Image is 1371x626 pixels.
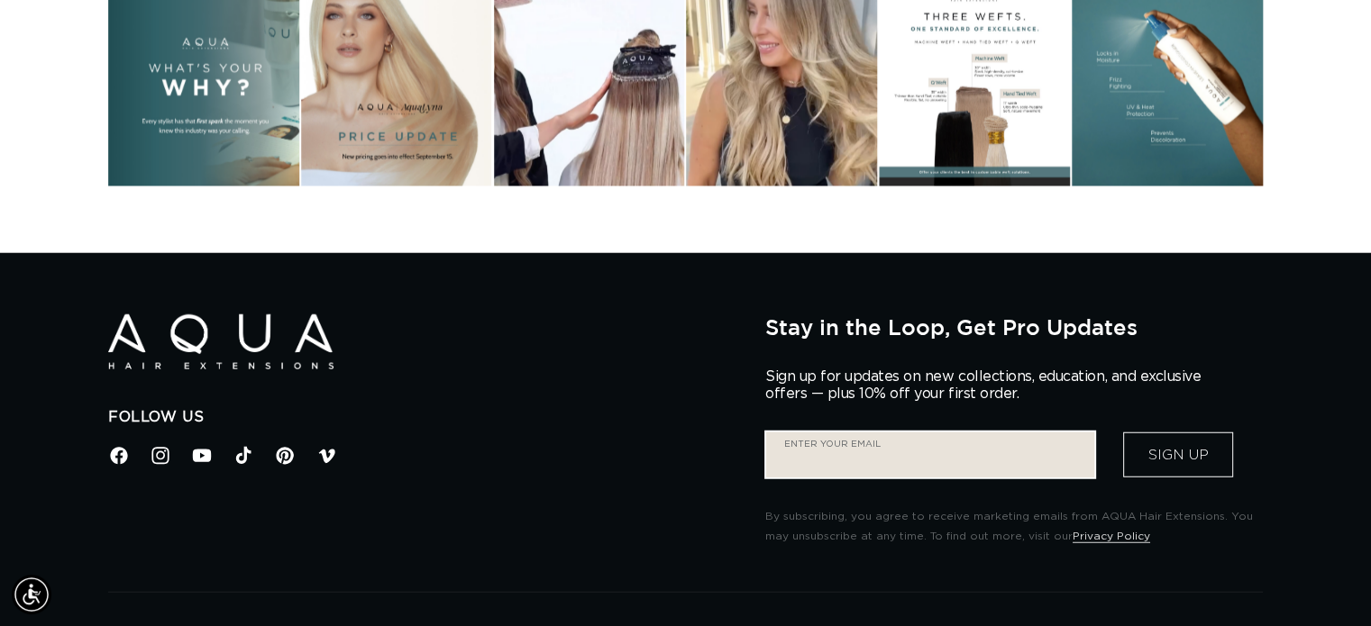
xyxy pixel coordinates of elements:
[1281,540,1371,626] iframe: Chat Widget
[765,314,1263,340] h2: Stay in the Loop, Get Pro Updates
[1123,432,1233,477] button: Sign Up
[108,408,738,427] h2: Follow Us
[12,575,51,614] div: Accessibility Menu
[765,368,1216,403] p: Sign up for updates on new collections, education, and exclusive offers — plus 10% off your first...
[766,432,1094,477] input: ENTER YOUR EMAIL
[108,314,334,369] img: Aqua Hair Extensions
[1073,531,1150,541] a: Privacy Policy
[765,507,1263,546] p: By subscribing, you agree to receive marketing emails from AQUA Hair Extensions. You may unsubscr...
